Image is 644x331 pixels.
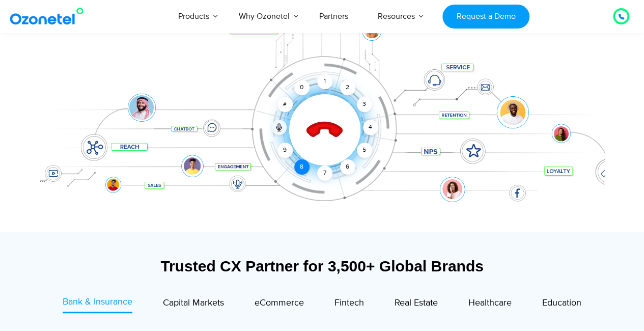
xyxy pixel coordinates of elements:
span: Fintech [334,297,364,309]
a: Healthcare [468,295,512,313]
span: eCommerce [255,297,304,309]
div: 4 [363,120,378,135]
div: 9 [277,143,293,158]
div: 0 [294,80,310,95]
a: Capital Markets [163,295,224,313]
div: 2 [340,80,355,95]
span: Education [542,297,581,309]
a: Fintech [334,295,364,313]
span: Capital Markets [163,297,224,309]
div: 1 [317,74,332,89]
span: Healthcare [468,297,512,309]
a: Request a Demo [442,5,529,29]
a: Education [542,295,581,313]
a: Bank & Insurance [63,295,132,313]
div: 8 [294,159,310,175]
a: Real Estate [395,295,438,313]
div: 6 [340,159,355,175]
div: Trusted CX Partner for 3,500+ Global Brands [45,257,600,275]
div: 3 [356,97,372,112]
div: # [277,97,293,112]
span: Real Estate [395,297,438,309]
span: Bank & Insurance [63,296,132,308]
a: eCommerce [255,295,304,313]
div: 7 [317,165,332,181]
div: 5 [356,143,372,158]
